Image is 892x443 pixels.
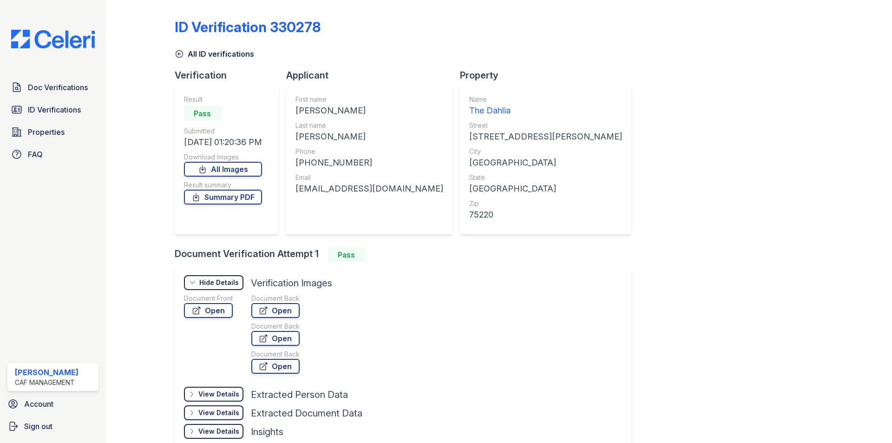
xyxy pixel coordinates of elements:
div: Applicant [286,69,460,82]
div: First name [295,95,443,104]
div: [EMAIL_ADDRESS][DOMAIN_NAME] [295,182,443,195]
div: Property [460,69,639,82]
div: Verification Images [251,277,332,290]
div: Result summary [184,180,262,190]
a: ID Verifications [7,100,98,119]
a: Name The Dahlia [469,95,622,117]
div: Zip [469,199,622,208]
div: City [469,147,622,156]
div: State [469,173,622,182]
div: [PERSON_NAME] [295,104,443,117]
span: Sign out [24,421,52,432]
div: View Details [198,408,239,417]
div: [PERSON_NAME] [15,367,79,378]
a: Account [4,395,102,413]
iframe: chat widget [853,406,883,434]
div: Document Front [184,294,233,303]
div: View Details [198,390,239,399]
div: Document Back [251,322,300,331]
div: Document Back [251,294,300,303]
a: FAQ [7,145,98,164]
span: Properties [28,126,65,138]
div: [GEOGRAPHIC_DATA] [469,182,622,195]
span: ID Verifications [28,104,81,115]
div: Result [184,95,262,104]
div: [STREET_ADDRESS][PERSON_NAME] [469,130,622,143]
div: Submitted [184,126,262,136]
a: Properties [7,123,98,141]
div: Extracted Person Data [251,388,348,401]
span: Account [24,398,53,410]
div: Pass [184,106,221,121]
div: Hide Details [199,278,239,287]
div: Document Back [251,350,300,359]
a: Summary PDF [184,190,262,205]
div: Document Verification Attempt 1 [175,247,639,262]
a: All Images [184,162,262,177]
div: Pass [328,247,365,262]
span: Doc Verifications [28,82,88,93]
span: FAQ [28,149,43,160]
div: Download Images [184,152,262,162]
div: Verification [175,69,286,82]
div: Insights [251,425,283,438]
div: Extracted Document Data [251,407,362,420]
div: Phone [295,147,443,156]
a: Open [184,303,233,318]
a: Open [251,359,300,374]
div: The Dahlia [469,104,622,117]
div: [PHONE_NUMBER] [295,156,443,169]
div: Email [295,173,443,182]
div: [GEOGRAPHIC_DATA] [469,156,622,169]
a: All ID verifications [175,48,254,60]
div: [DATE] 01:20:36 PM [184,136,262,149]
div: Last name [295,121,443,130]
a: Sign out [4,417,102,436]
div: ID Verification 330278 [175,19,321,35]
a: Open [251,331,300,346]
div: CAF Management [15,378,79,387]
img: CE_Logo_Blue-a8612792a0a2168367f1c8372b55b34899dd931a85d93a1a3d3e32e68fde9ad4.png [4,30,102,48]
div: [PERSON_NAME] [295,130,443,143]
div: 75220 [469,208,622,221]
div: Name [469,95,622,104]
div: View Details [198,427,239,436]
a: Doc Verifications [7,78,98,97]
div: Street [469,121,622,130]
a: Open [251,303,300,318]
